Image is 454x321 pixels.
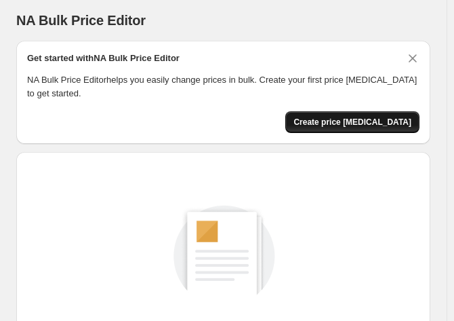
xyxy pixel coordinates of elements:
[27,73,419,100] p: NA Bulk Price Editor helps you easily change prices in bulk. Create your first price [MEDICAL_DAT...
[16,13,146,28] span: NA Bulk Price Editor
[406,52,419,65] button: Dismiss card
[293,117,411,128] span: Create price [MEDICAL_DATA]
[285,111,419,133] button: Create price change job
[27,52,180,65] h2: Get started with NA Bulk Price Editor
